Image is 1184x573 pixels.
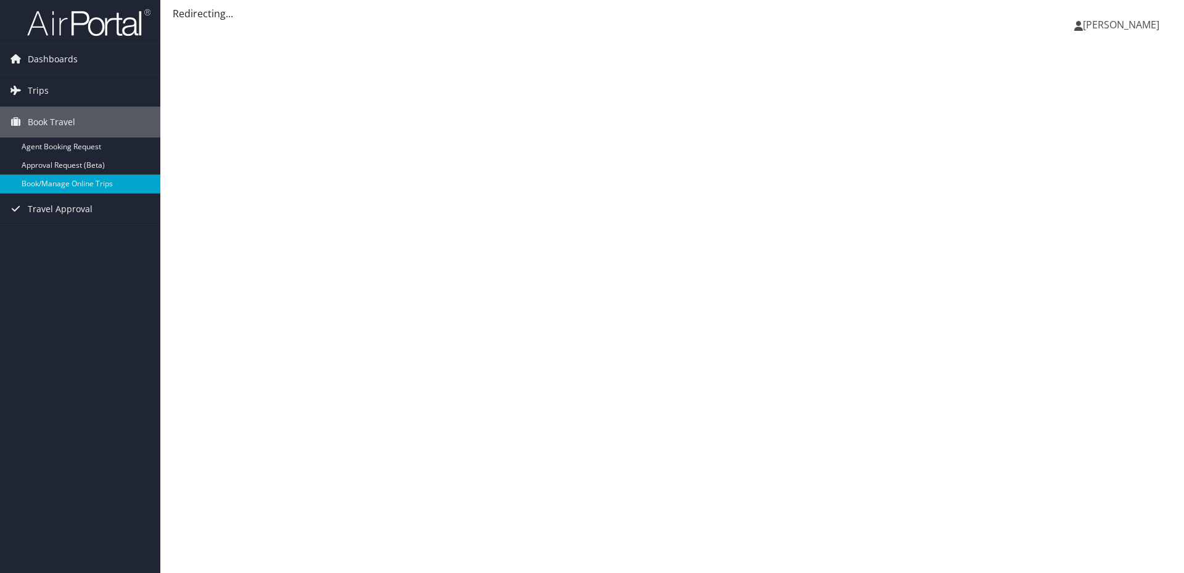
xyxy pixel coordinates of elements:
[173,6,1172,21] div: Redirecting...
[28,194,92,225] span: Travel Approval
[28,75,49,106] span: Trips
[28,44,78,75] span: Dashboards
[28,107,75,138] span: Book Travel
[27,8,150,37] img: airportal-logo.png
[1074,6,1172,43] a: [PERSON_NAME]
[1083,18,1159,31] span: [PERSON_NAME]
